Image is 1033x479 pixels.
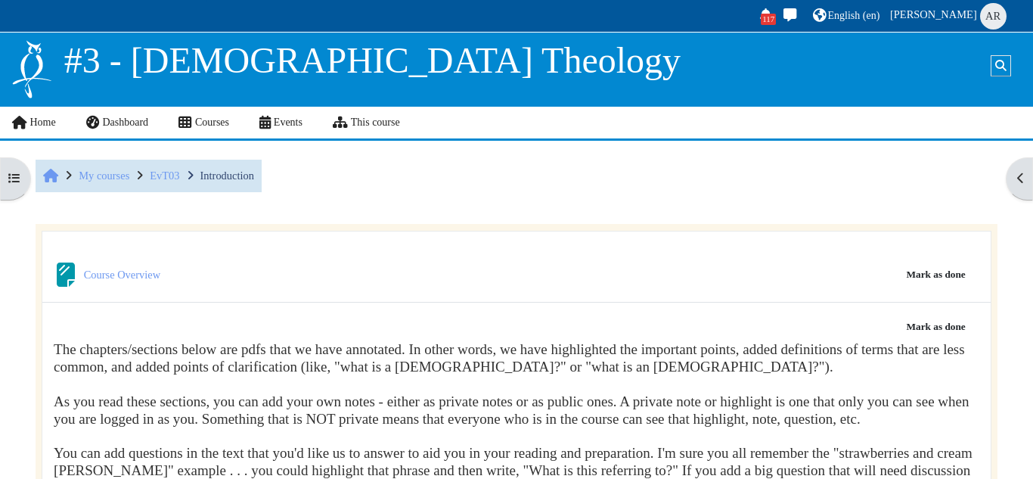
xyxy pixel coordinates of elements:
span: Home [43,176,58,177]
img: Logo [11,39,53,100]
span: Courses [195,117,229,128]
a: Events [244,107,318,138]
a: Introduction [200,170,254,182]
a: This course [318,107,415,138]
a: My courses [79,170,129,182]
nav: Site links [11,107,400,138]
a: User menu [888,2,1011,30]
a: Courses [163,107,244,138]
span: #3 - [DEMOGRAPHIC_DATA] Theology [64,40,681,80]
span: English ‎(en)‎ [828,10,880,21]
button: Mark The chapters/sections below are pdfs that we have ... as done [895,314,977,338]
span: Adam Rosenberg [980,3,1007,30]
a: English ‎(en)‎ [810,5,882,28]
nav: Breadcrumb [36,160,262,191]
a: Toggle messaging drawer There are 0 unread conversations [779,5,802,28]
span: Home [29,117,55,128]
span: Events [274,117,302,128]
button: Mark Course Overview as done [895,263,977,287]
a: EvT03 [150,170,179,182]
i: Toggle messaging drawer [781,8,798,21]
div: Show notification window with 117 new notifications [755,5,777,28]
a: Course Overview [84,269,160,281]
span: Dashboard [102,117,148,128]
span: [PERSON_NAME] [890,8,977,20]
div: 117 [761,14,776,25]
span: This course [351,117,400,128]
a: Dashboard [71,107,163,138]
